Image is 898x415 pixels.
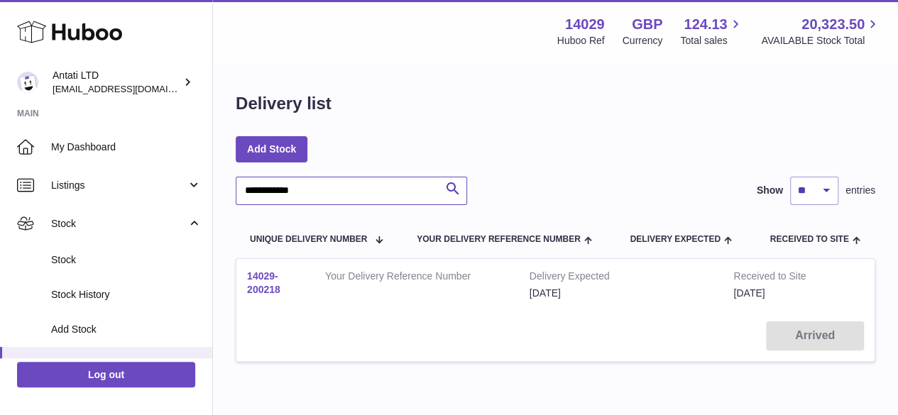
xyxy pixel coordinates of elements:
[530,270,713,287] strong: Delivery Expected
[733,270,827,287] strong: Received to Site
[51,140,202,154] span: My Dashboard
[565,15,605,34] strong: 14029
[680,34,743,48] span: Total sales
[845,184,875,197] span: entries
[761,15,881,48] a: 20,323.50 AVAILABLE Stock Total
[51,179,187,192] span: Listings
[684,15,727,34] span: 124.13
[770,235,849,244] span: Received to Site
[236,92,332,115] h1: Delivery list
[17,362,195,387] a: Log out
[325,270,508,287] strong: Your Delivery Reference Number
[236,136,307,162] a: Add Stock
[630,235,720,244] span: Delivery Expected
[801,15,865,34] span: 20,323.50
[733,287,765,299] span: [DATE]
[680,15,743,48] a: 124.13 Total sales
[51,358,202,371] span: Delivery History
[17,72,38,93] img: internalAdmin-14029@internal.huboo.com
[51,323,202,336] span: Add Stock
[530,287,713,300] div: [DATE]
[557,34,605,48] div: Huboo Ref
[632,15,662,34] strong: GBP
[757,184,783,197] label: Show
[53,69,180,96] div: Antati LTD
[51,253,202,267] span: Stock
[51,217,187,231] span: Stock
[53,83,209,94] span: [EMAIL_ADDRESS][DOMAIN_NAME]
[247,270,280,295] a: 14029-200218
[250,235,367,244] span: Unique Delivery Number
[417,235,581,244] span: Your Delivery Reference Number
[761,34,881,48] span: AVAILABLE Stock Total
[623,34,663,48] div: Currency
[51,288,202,301] span: Stock History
